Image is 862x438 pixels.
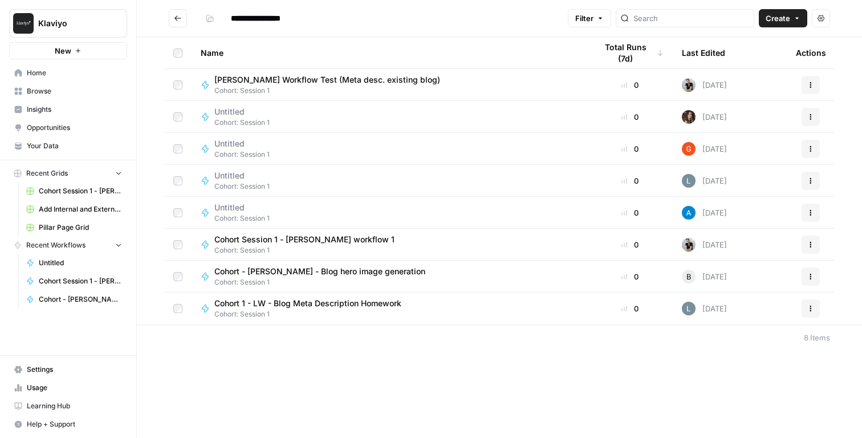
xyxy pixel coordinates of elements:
[9,397,127,415] a: Learning Hub
[682,206,696,220] img: o3cqybgnmipr355j8nz4zpq1mc6x
[9,237,127,254] button: Recent Workflows
[201,234,578,255] a: Cohort Session 1 - [PERSON_NAME] workflow 1Cohort: Session 1
[27,401,122,411] span: Learning Hub
[27,86,122,96] span: Browse
[39,276,122,286] span: Cohort Session 1 - [PERSON_NAME] workflow 1
[9,379,127,397] a: Usage
[26,240,86,250] span: Recent Workflows
[21,218,127,237] a: Pillar Page Grid
[214,245,404,255] span: Cohort: Session 1
[596,271,664,282] div: 0
[169,9,187,27] button: Go back
[201,138,578,160] a: UntitledCohort: Session 1
[596,207,664,218] div: 0
[201,202,578,224] a: UntitledCohort: Session 1
[682,302,727,315] div: [DATE]
[596,303,664,314] div: 0
[682,37,725,68] div: Last Edited
[596,79,664,91] div: 0
[796,37,826,68] div: Actions
[682,110,696,124] img: vqsat62t33ck24eq3wa2nivgb46o
[9,9,127,38] button: Workspace: Klaviyo
[27,419,122,429] span: Help + Support
[9,165,127,182] button: Recent Grids
[682,110,727,124] div: [DATE]
[682,142,727,156] div: [DATE]
[39,222,122,233] span: Pillar Page Grid
[55,45,71,56] span: New
[38,18,107,29] span: Klaviyo
[804,332,830,343] div: 8 Items
[27,123,122,133] span: Opportunities
[682,142,696,156] img: ep2s7dd3ojhp11nu5ayj08ahj9gv
[759,9,807,27] button: Create
[686,271,692,282] span: B
[201,170,578,192] a: UntitledCohort: Session 1
[9,82,127,100] a: Browse
[13,13,34,34] img: Klaviyo Logo
[214,117,270,128] span: Cohort: Session 1
[214,202,261,213] span: Untitled
[214,181,270,192] span: Cohort: Session 1
[39,186,122,196] span: Cohort Session 1 - [PERSON_NAME] workflow 1 Grid
[21,254,127,272] a: Untitled
[27,383,122,393] span: Usage
[682,78,696,92] img: qq1exqcea0wapzto7wd7elbwtl3p
[766,13,790,24] span: Create
[9,360,127,379] a: Settings
[201,298,578,319] a: Cohort 1 - LW - Blog Meta Description HomeworkCohort: Session 1
[9,137,127,155] a: Your Data
[9,119,127,137] a: Opportunities
[9,42,127,59] button: New
[596,111,664,123] div: 0
[27,104,122,115] span: Insights
[596,37,664,68] div: Total Runs (7d)
[214,106,261,117] span: Untitled
[214,213,270,224] span: Cohort: Session 1
[21,200,127,218] a: Add Internal and External Links
[214,298,401,309] span: Cohort 1 - LW - Blog Meta Description Homework
[214,234,395,245] span: Cohort Session 1 - [PERSON_NAME] workflow 1
[682,78,727,92] div: [DATE]
[214,309,410,319] span: Cohort: Session 1
[27,68,122,78] span: Home
[596,143,664,155] div: 0
[214,277,434,287] span: Cohort: Session 1
[201,37,578,68] div: Name
[201,106,578,128] a: UntitledCohort: Session 1
[214,170,261,181] span: Untitled
[201,266,578,287] a: Cohort - [PERSON_NAME] - Blog hero image generationCohort: Session 1
[214,86,449,96] span: Cohort: Session 1
[9,100,127,119] a: Insights
[633,13,749,24] input: Search
[682,238,727,252] div: [DATE]
[214,74,440,86] span: [PERSON_NAME] Workflow Test (Meta desc. existing blog)
[39,258,122,268] span: Untitled
[682,206,727,220] div: [DATE]
[682,174,696,188] img: cfgmwl5o8n4g8136c2vyzna79121
[26,168,68,179] span: Recent Grids
[682,238,696,252] img: qq1exqcea0wapzto7wd7elbwtl3p
[214,138,261,149] span: Untitled
[214,149,270,160] span: Cohort: Session 1
[21,182,127,200] a: Cohort Session 1 - [PERSON_NAME] workflow 1 Grid
[27,141,122,151] span: Your Data
[21,290,127,309] a: Cohort - [PERSON_NAME] - Blog hero image generation
[214,266,425,277] span: Cohort - [PERSON_NAME] - Blog hero image generation
[39,294,122,305] span: Cohort - [PERSON_NAME] - Blog hero image generation
[9,64,127,82] a: Home
[39,204,122,214] span: Add Internal and External Links
[596,175,664,186] div: 0
[596,239,664,250] div: 0
[682,270,727,283] div: [DATE]
[21,272,127,290] a: Cohort Session 1 - [PERSON_NAME] workflow 1
[27,364,122,375] span: Settings
[9,415,127,433] button: Help + Support
[682,174,727,188] div: [DATE]
[568,9,611,27] button: Filter
[682,302,696,315] img: cfgmwl5o8n4g8136c2vyzna79121
[201,74,578,96] a: [PERSON_NAME] Workflow Test (Meta desc. existing blog)Cohort: Session 1
[575,13,593,24] span: Filter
